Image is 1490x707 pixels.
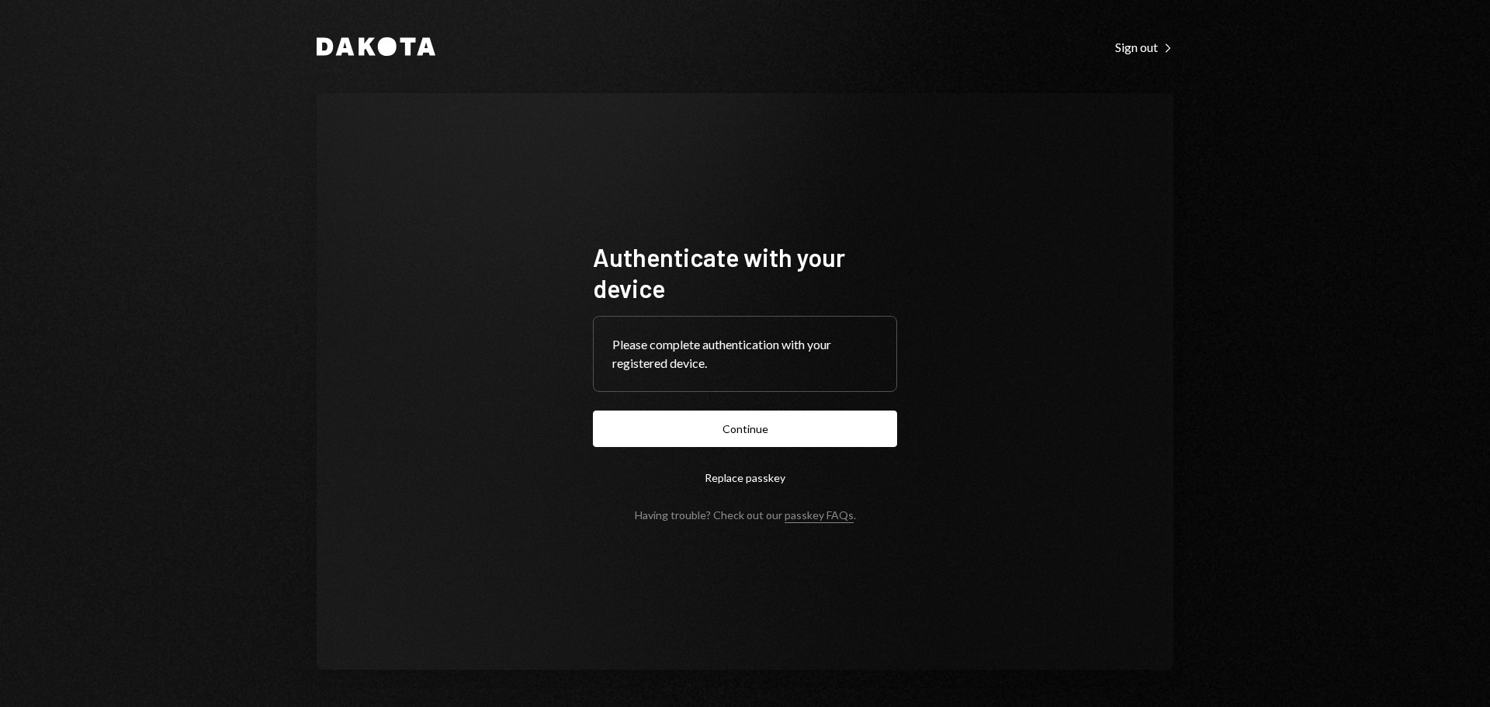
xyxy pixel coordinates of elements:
[593,459,897,496] button: Replace passkey
[593,411,897,447] button: Continue
[1115,38,1173,55] a: Sign out
[785,508,854,523] a: passkey FAQs
[593,241,897,303] h1: Authenticate with your device
[612,335,878,373] div: Please complete authentication with your registered device.
[1115,40,1173,55] div: Sign out
[635,508,856,522] div: Having trouble? Check out our .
